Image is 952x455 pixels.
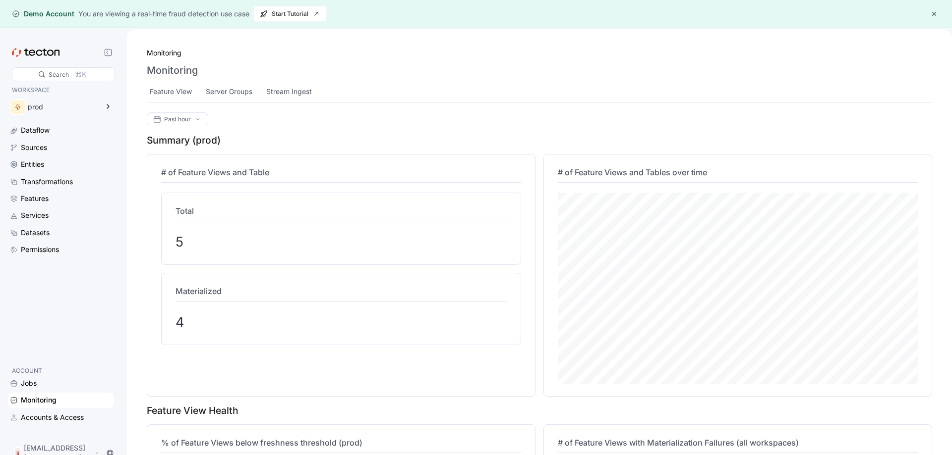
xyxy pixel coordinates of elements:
[176,205,507,217] h4: Total
[164,116,191,122] div: Past hour
[21,412,84,423] div: Accounts & Access
[8,174,114,189] a: Transformations
[147,112,208,126] div: Past hour
[8,191,114,206] a: Features
[147,64,198,76] h3: Monitoring
[12,9,74,19] div: Demo Account
[253,6,327,22] button: Start Tutorial
[176,231,507,253] div: 5
[176,285,507,297] h4: Materialized
[21,244,59,255] div: Permissions
[8,242,114,257] a: Permissions
[8,157,114,172] a: Entities
[8,208,114,223] a: Services
[260,6,320,21] span: Start Tutorial
[8,376,114,391] a: Jobs
[21,176,73,187] div: Transformations
[12,85,110,95] p: WORKSPACE
[8,410,114,425] a: Accounts & Access
[8,123,114,138] a: Dataflow
[161,438,362,448] span: % of Feature Views below freshness threshold (prod)
[78,8,249,19] div: You are viewing a real-time fraud detection use case
[12,366,110,376] p: ACCOUNT
[176,311,507,333] div: 4
[21,210,49,221] div: Services
[147,48,181,58] a: Monitoring
[558,438,799,448] span: # of Feature Views with Materialization Failures (all workspaces)
[206,86,252,97] div: Server Groups
[21,159,44,170] div: Entities
[49,70,69,79] div: Search
[558,167,707,177] span: # of Feature Views and Tables over time
[21,193,49,204] div: Features
[21,142,47,153] div: Sources
[266,86,312,97] div: Stream Ingest
[21,227,50,238] div: Datasets
[21,125,50,136] div: Dataflow
[28,103,98,110] div: prod
[147,134,932,146] div: Summary (prod)
[21,378,37,389] div: Jobs
[21,395,57,405] div: Monitoring
[161,166,521,178] h4: # of Feature Views and Table
[147,404,932,416] div: Feature View Health
[8,140,114,155] a: Sources
[8,225,114,240] a: Datasets
[150,86,192,97] div: Feature View
[75,69,86,80] div: ⌘K
[8,393,114,407] a: Monitoring
[12,67,115,81] div: Search⌘K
